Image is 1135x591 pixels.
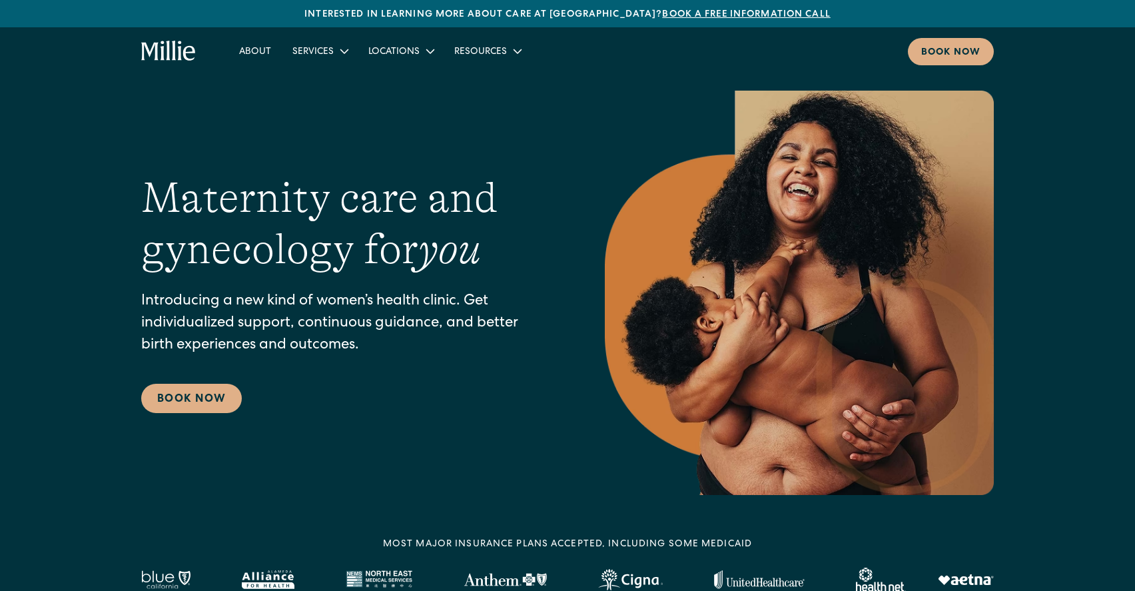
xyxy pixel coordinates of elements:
div: Locations [368,45,420,59]
div: Services [292,45,334,59]
div: Resources [454,45,507,59]
img: Blue California logo [141,570,190,589]
div: Book now [921,46,980,60]
a: Book now [908,38,994,65]
a: home [141,41,196,62]
a: Book Now [141,384,242,413]
img: United Healthcare logo [714,570,805,589]
div: Resources [444,40,531,62]
em: you [418,225,481,273]
img: Smiling mother with her baby in arms, celebrating body positivity and the nurturing bond of postp... [605,91,994,495]
p: Introducing a new kind of women’s health clinic. Get individualized support, continuous guidance,... [141,291,552,357]
img: Anthem Logo [464,573,547,586]
img: North East Medical Services logo [346,570,412,589]
img: Cigna logo [598,569,663,590]
img: Alameda Alliance logo [242,570,294,589]
a: Book a free information call [662,10,830,19]
div: Services [282,40,358,62]
img: Aetna logo [938,574,994,585]
a: About [228,40,282,62]
div: Locations [358,40,444,62]
div: MOST MAJOR INSURANCE PLANS ACCEPTED, INCLUDING some MEDICAID [383,538,752,552]
h1: Maternity care and gynecology for [141,173,552,275]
